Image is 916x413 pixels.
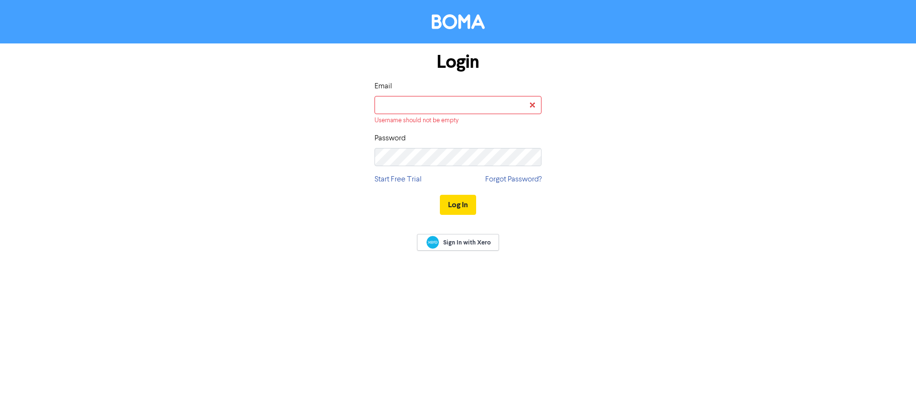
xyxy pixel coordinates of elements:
a: Forgot Password? [485,174,541,185]
label: Email [375,81,392,92]
a: Start Free Trial [375,174,422,185]
img: Xero logo [427,236,439,249]
a: Sign In with Xero [417,234,499,251]
label: Password [375,133,406,144]
div: Username should not be empty [375,116,541,125]
h1: Login [375,51,541,73]
img: BOMA Logo [432,14,485,29]
button: Log In [440,195,476,215]
span: Sign In with Xero [443,238,491,247]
